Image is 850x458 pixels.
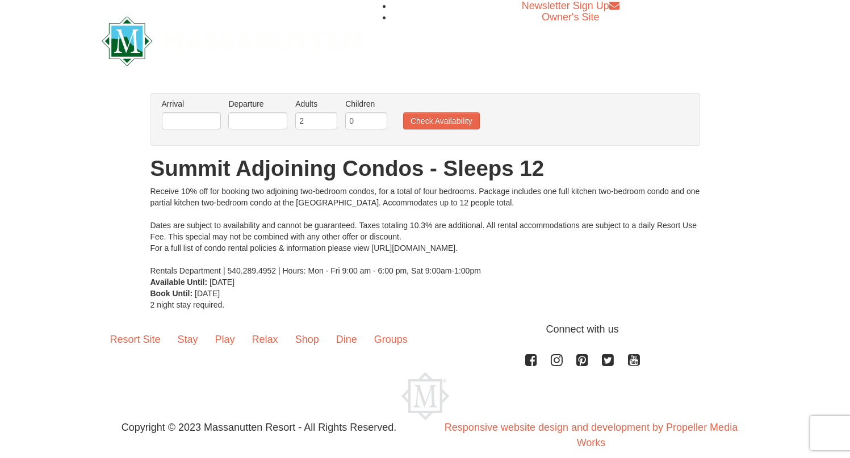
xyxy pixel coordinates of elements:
[150,278,208,287] strong: Available Until:
[401,372,449,420] img: Massanutten Resort Logo
[445,422,738,448] a: Responsive website design and development by Propeller Media Works
[345,98,387,110] label: Children
[366,322,416,357] a: Groups
[102,322,169,357] a: Resort Site
[244,322,287,357] a: Relax
[228,98,287,110] label: Departure
[150,157,700,180] h1: Summit Adjoining Condos - Sleeps 12
[93,420,425,435] p: Copyright © 2023 Massanutten Resort - All Rights Reserved.
[210,278,235,287] span: [DATE]
[150,289,193,298] strong: Book Until:
[542,11,599,23] a: Owner's Site
[102,26,362,53] a: Massanutten Resort
[162,98,221,110] label: Arrival
[102,322,749,337] p: Connect with us
[169,322,207,357] a: Stay
[328,322,366,357] a: Dine
[102,16,362,66] img: Massanutten Resort Logo
[287,322,328,357] a: Shop
[295,98,337,110] label: Adults
[195,289,220,298] span: [DATE]
[403,112,480,129] button: Check Availability
[207,322,244,357] a: Play
[150,186,700,276] div: Receive 10% off for booking two adjoining two-bedroom condos, for a total of four bedrooms. Packa...
[150,300,225,309] span: 2 night stay required.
